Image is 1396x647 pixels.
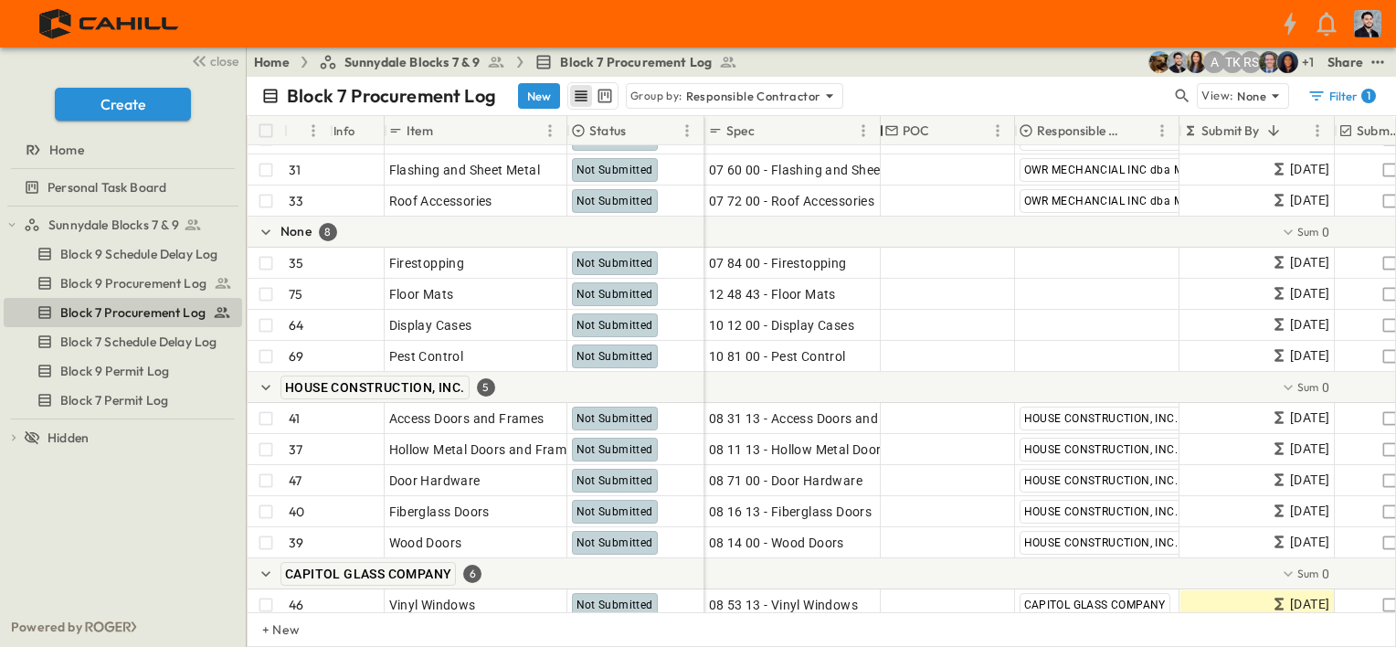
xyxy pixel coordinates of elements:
[262,620,273,639] p: + New
[407,122,433,140] p: Item
[1300,83,1381,109] button: Filter1
[1290,190,1329,211] span: [DATE]
[1290,439,1329,460] span: [DATE]
[289,192,303,210] p: 33
[289,347,303,366] p: 69
[284,116,330,145] div: #
[389,503,490,521] span: Fiberglass Doors
[1306,120,1328,142] button: Menu
[389,192,492,210] span: Roof Accessories
[4,175,238,200] a: Personal Task Board
[726,122,755,140] p: Spec
[4,358,238,384] a: Block 9 Permit Log
[22,5,198,43] img: 4f72bfc4efa7236828875bac24094a5ddb05241e32d018417354e964050affa1.png
[4,300,238,325] a: Block 7 Procurement Log
[576,599,653,611] span: Not Submitted
[289,254,303,272] p: 35
[1290,283,1329,304] span: [DATE]
[1201,86,1233,106] p: View:
[576,133,653,145] span: Not Submitted
[344,53,481,71] span: Sunnydale Blocks 7 & 9
[576,443,653,456] span: Not Submitted
[333,105,355,156] div: Info
[576,412,653,425] span: Not Submitted
[60,333,217,351] span: Block 7 Schedule Delay Log
[285,567,451,581] span: CAPITOL GLASS COMPANY
[709,472,863,490] span: 08 71 00 - Door Hardware
[1290,252,1329,273] span: [DATE]
[1131,121,1151,141] button: Sort
[518,83,560,109] button: New
[289,472,301,490] p: 47
[1221,51,1243,73] div: Teddy Khuong (tkhuong@guzmangc.com)
[1297,379,1319,395] p: Sum
[319,223,337,241] div: 8
[1024,443,1179,456] span: HOUSE CONSTRUCTION, INC.
[709,503,872,521] span: 08 16 13 - Fiberglass Doors
[676,120,698,142] button: Menu
[1290,314,1329,335] span: [DATE]
[289,161,301,179] p: 31
[1290,501,1329,522] span: [DATE]
[60,303,206,322] span: Block 7 Procurement Log
[1167,51,1189,73] img: Anthony Vazquez (avazquez@cahill-sf.com)
[4,356,242,386] div: Block 9 Permit Logtest
[389,254,465,272] span: Firestopping
[389,316,472,334] span: Display Cases
[852,120,874,142] button: Menu
[1322,378,1329,397] span: 0
[709,440,963,459] span: 08 11 13 - Hollow Metal Doors and Frames
[576,195,653,207] span: Not Submitted
[1290,408,1329,429] span: [DATE]
[477,378,495,397] div: 5
[1276,51,1298,73] img: Olivia Khan (okhan@cahill-sf.com)
[289,534,303,552] p: 39
[389,534,462,552] span: Wood Doors
[709,347,846,366] span: 10 81 00 - Pest Control
[534,53,737,71] a: Block 7 Procurement Log
[709,409,927,428] span: 08 31 13 - Access Doors and Frames
[289,440,302,459] p: 37
[567,82,619,110] div: table view
[1024,195,1306,207] span: OWR MECHANCIAL INC dba MONARCH MECHANICAL
[1290,159,1329,180] span: [DATE]
[210,52,238,70] span: close
[758,121,778,141] button: Sort
[463,565,481,583] div: 6
[709,254,847,272] span: 07 84 00 - Firestopping
[302,120,324,142] button: Menu
[630,87,682,105] p: Group by:
[576,257,653,270] span: Not Submitted
[184,48,242,73] button: close
[437,121,457,141] button: Sort
[1327,53,1363,71] div: Share
[4,137,238,163] a: Home
[709,316,855,334] span: 10 12 00 - Display Cases
[1148,51,1170,73] img: Rachel Villicana (rvillicana@cahill-sf.com)
[1024,474,1179,487] span: HOUSE CONSTRUCTION, INC.
[709,161,923,179] span: 07 60 00 - Flashing and Sheet Metal
[289,316,303,334] p: 64
[1297,566,1319,581] p: Sum
[48,178,166,196] span: Personal Task Board
[576,288,653,301] span: Not Submitted
[49,141,84,159] span: Home
[709,534,844,552] span: 08 14 00 - Wood Doors
[1201,122,1260,140] p: Submit By
[254,53,290,71] a: Home
[629,121,650,141] button: Sort
[1290,594,1329,615] span: [DATE]
[4,386,242,415] div: Block 7 Permit Logtest
[1302,53,1320,71] p: + 1
[24,212,238,238] a: Sunnydale Blocks 7 & 9
[1024,412,1179,425] span: HOUSE CONSTRUCTION, INC.
[709,192,875,210] span: 07 72 00 - Roof Accessories
[576,536,653,549] span: Not Submitted
[48,429,89,447] span: Hidden
[1024,133,1306,145] span: OWR MECHANCIAL INC dba MONARCH MECHANICAL
[576,350,653,363] span: Not Submitted
[589,122,626,140] p: Status
[1367,89,1370,103] h6: 1
[285,380,465,395] span: HOUSE CONSTRUCTION, INC.
[330,116,385,145] div: Info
